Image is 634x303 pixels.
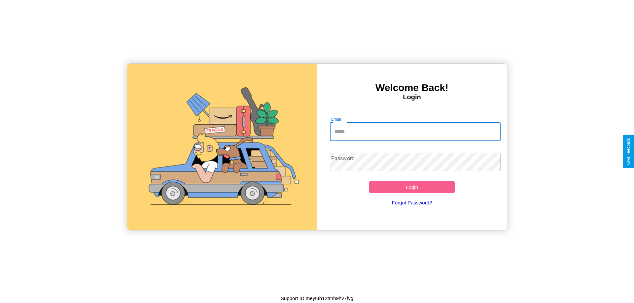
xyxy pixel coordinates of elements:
[281,294,353,303] p: Support ID: meyt3h12trhh9hv7fyg
[127,64,317,230] img: gif
[317,93,507,101] h4: Login
[317,82,507,93] h3: Welcome Back!
[626,138,631,165] div: Give Feedback
[369,181,455,193] button: Login
[331,116,341,122] label: Email
[327,193,498,212] a: Forgot Password?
